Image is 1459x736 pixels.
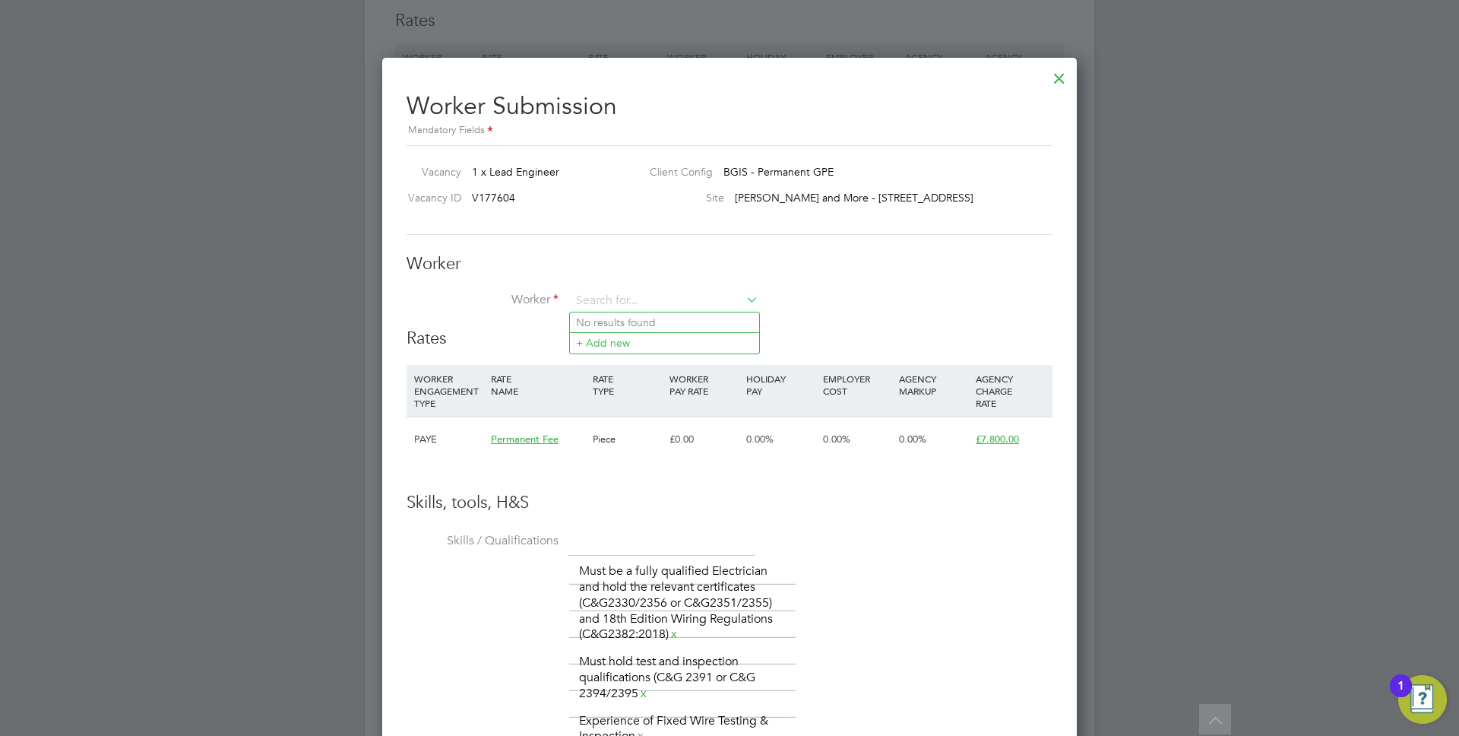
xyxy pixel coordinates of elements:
[407,292,559,308] label: Worker
[400,165,461,179] label: Vacancy
[472,165,559,179] span: 1 x Lead Engineer
[410,417,487,462] div: PAYE
[823,433,850,446] span: 0.00%
[735,191,973,205] span: [PERSON_NAME] and More - [STREET_ADDRESS]
[1398,675,1447,724] button: Open Resource Center, 1 new notification
[746,433,774,446] span: 0.00%
[573,652,793,703] li: Must hold test and inspection qualifications (C&G 2391 or C&G 2394/2395
[638,684,649,703] a: x
[491,433,559,446] span: Permanent Fee
[1397,686,1404,706] div: 1
[472,191,515,205] span: V177604
[407,79,1052,139] h2: Worker Submission
[573,561,793,645] li: Must be a fully qualified Electrician and hold the relevant certificates (C&G2330/2356 or C&G2351...
[407,492,1052,514] h3: Skills, tools, H&S
[972,365,1049,417] div: AGENCY CHARGE RATE
[410,365,487,417] div: WORKER ENGAGEMENT TYPE
[570,312,759,332] li: No results found
[407,253,1052,275] h3: Worker
[400,191,461,205] label: Vacancy ID
[570,332,759,353] li: + Add new
[723,165,834,179] span: BGIS - Permanent GPE
[666,365,742,404] div: WORKER PAY RATE
[589,417,666,462] div: Piece
[895,365,972,404] div: AGENCY MARKUP
[742,365,819,404] div: HOLIDAY PAY
[487,365,589,404] div: RATE NAME
[638,191,724,205] label: Site
[976,433,1019,446] span: £7,800.00
[819,365,896,404] div: EMPLOYER COST
[407,328,1052,350] h3: Rates
[407,122,1052,139] div: Mandatory Fields
[589,365,666,404] div: RATE TYPE
[899,433,926,446] span: 0.00%
[638,165,713,179] label: Client Config
[571,290,758,312] input: Search for...
[666,417,742,462] div: £0.00
[669,624,679,644] a: x
[407,533,559,549] label: Skills / Qualifications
